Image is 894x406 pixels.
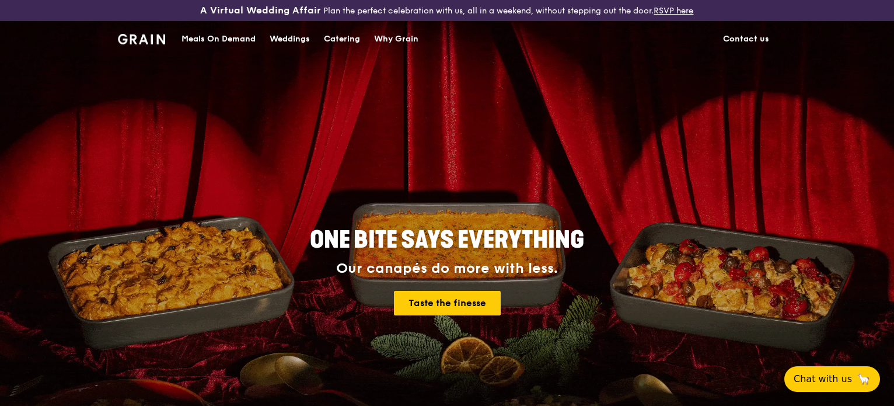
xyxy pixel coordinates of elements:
[794,372,852,386] span: Chat with us
[317,22,367,57] a: Catering
[149,5,745,16] div: Plan the perfect celebration with us, all in a weekend, without stepping out the door.
[857,372,871,386] span: 🦙
[367,22,425,57] a: Why Grain
[270,22,310,57] div: Weddings
[716,22,776,57] a: Contact us
[200,5,321,16] h3: A Virtual Wedding Affair
[263,22,317,57] a: Weddings
[118,20,165,55] a: GrainGrain
[310,226,584,254] span: ONE BITE SAYS EVERYTHING
[784,366,880,392] button: Chat with us🦙
[118,34,165,44] img: Grain
[324,22,360,57] div: Catering
[237,261,657,277] div: Our canapés do more with less.
[394,291,501,315] a: Taste the finesse
[181,22,256,57] div: Meals On Demand
[654,6,693,16] a: RSVP here
[374,22,418,57] div: Why Grain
